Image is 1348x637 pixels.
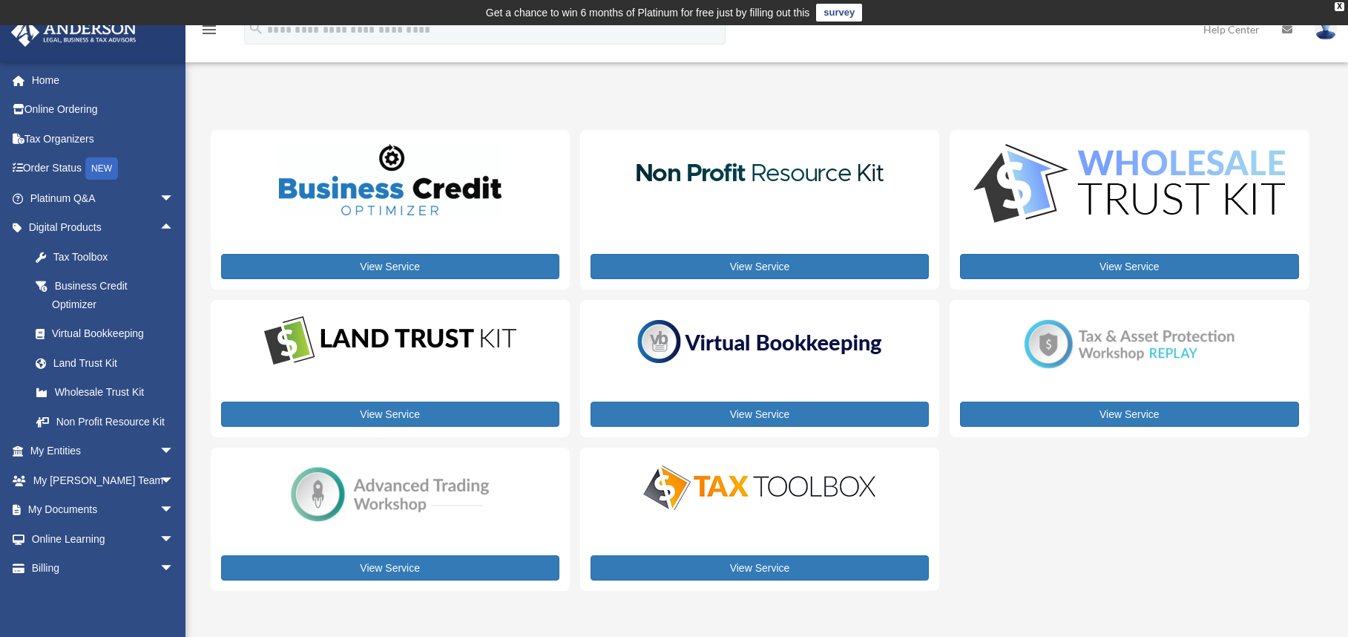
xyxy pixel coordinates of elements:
a: Wholesale Trust Kit [21,378,189,408]
span: arrow_drop_down [160,495,189,526]
a: Platinum Q&Aarrow_drop_down [10,183,197,213]
a: My Documentsarrow_drop_down [10,495,197,525]
a: survey [816,4,862,22]
div: Land Trust Kit [52,354,171,373]
div: close [1335,2,1344,11]
span: arrow_drop_down [160,465,189,496]
span: arrow_drop_down [160,183,189,214]
a: Tax Organizers [10,124,197,154]
span: arrow_drop_down [160,554,189,584]
a: Business Credit Optimizer [21,272,189,319]
a: Online Learningarrow_drop_down [10,524,197,554]
a: View Service [221,402,559,427]
span: arrow_drop_up [160,213,189,244]
a: View Service [591,555,929,581]
div: Business Credit Optimizer [52,277,171,313]
div: Wholesale Trust Kit [52,383,171,402]
a: Online Ordering [10,95,197,125]
a: View Service [960,254,1298,279]
a: menu [200,26,218,39]
i: menu [200,21,218,39]
a: View Service [221,254,559,279]
div: Tax Toolbox [52,248,171,267]
div: NEW [85,157,118,180]
a: Land Trust Kit [21,348,189,378]
img: User Pic [1315,19,1337,40]
a: View Service [960,402,1298,427]
a: View Service [591,402,929,427]
a: My [PERSON_NAME] Teamarrow_drop_down [10,465,197,495]
a: View Service [591,254,929,279]
div: Virtual Bookkeeping [52,324,171,343]
a: Non Profit Resource Kit [21,407,189,437]
i: search [248,20,264,36]
img: Anderson Advisors Platinum Portal [7,18,141,47]
a: Tax Toolbox [21,242,189,272]
a: View Service [221,555,559,581]
span: arrow_drop_down [160,437,189,467]
a: Order StatusNEW [10,154,197,184]
a: Virtual Bookkeeping [21,319,189,349]
a: Home [10,65,197,95]
span: arrow_drop_down [160,524,189,555]
div: Non Profit Resource Kit [52,413,171,431]
div: Get a chance to win 6 months of Platinum for free just by filling out this [486,4,810,22]
a: Billingarrow_drop_down [10,554,197,584]
a: My Entitiesarrow_drop_down [10,437,197,466]
a: Digital Productsarrow_drop_up [10,213,189,243]
a: Events Calendar [10,583,197,612]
